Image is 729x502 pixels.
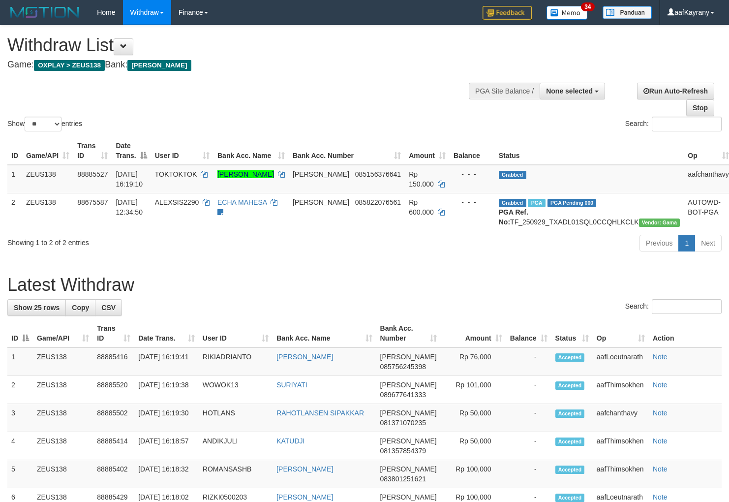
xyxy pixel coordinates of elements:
span: [PERSON_NAME] [380,493,437,501]
td: RIKIADRIANTO [199,347,273,376]
span: [PERSON_NAME] [380,437,437,445]
td: ZEUS138 [33,376,93,404]
span: [PERSON_NAME] [127,60,191,71]
a: Note [653,437,668,445]
span: Copy 085822076561 to clipboard [355,198,401,206]
td: [DATE] 16:18:32 [134,460,199,488]
td: aafchanthavy [593,404,649,432]
a: [PERSON_NAME] [217,170,274,178]
b: PGA Ref. No: [499,208,528,226]
span: [PERSON_NAME] [380,465,437,473]
th: Balance [450,137,495,165]
a: 1 [678,235,695,251]
img: Feedback.jpg [483,6,532,20]
input: Search: [652,117,722,131]
td: ZEUS138 [33,404,93,432]
a: Copy [65,299,95,316]
div: Showing 1 to 2 of 2 entries [7,234,297,248]
button: None selected [540,83,605,99]
span: Grabbed [499,171,526,179]
span: [PERSON_NAME] [380,381,437,389]
td: 2 [7,376,33,404]
span: 88675587 [77,198,108,206]
span: OXPLAY > ZEUS138 [34,60,105,71]
span: Vendor URL: https://trx31.1velocity.biz [639,219,680,227]
td: 4 [7,432,33,460]
div: PGA Site Balance / [469,83,540,99]
th: Game/API: activate to sort column ascending [22,137,73,165]
td: Rp 101,000 [441,376,506,404]
td: - [506,347,551,376]
span: PGA Pending [547,199,597,207]
a: Stop [686,99,714,116]
span: Rp 150.000 [409,170,434,188]
td: 88885414 [93,432,134,460]
th: Game/API: activate to sort column ascending [33,319,93,347]
span: Accepted [555,353,585,362]
th: Bank Acc. Number: activate to sort column ascending [376,319,441,347]
input: Search: [652,299,722,314]
select: Showentries [25,117,61,131]
td: ZEUS138 [33,347,93,376]
td: 2 [7,193,22,231]
td: 1 [7,165,22,193]
td: aafThimsokhen [593,432,649,460]
td: ROMANSASHB [199,460,273,488]
label: Search: [625,299,722,314]
td: HOTLANS [199,404,273,432]
td: 88885402 [93,460,134,488]
td: ZEUS138 [33,460,93,488]
td: [DATE] 16:19:38 [134,376,199,404]
th: Balance: activate to sort column ascending [506,319,551,347]
label: Search: [625,117,722,131]
img: panduan.png [603,6,652,19]
span: Accepted [555,466,585,474]
td: [DATE] 16:18:57 [134,432,199,460]
a: SURIYATI [276,381,307,389]
td: aafThimsokhen [593,460,649,488]
a: Next [695,235,722,251]
td: - [506,432,551,460]
td: [DATE] 16:19:30 [134,404,199,432]
a: [PERSON_NAME] [276,353,333,361]
span: Copy 081357854379 to clipboard [380,447,426,455]
th: Status [495,137,684,165]
span: Accepted [555,381,585,390]
td: - [506,404,551,432]
td: ZEUS138 [22,193,73,231]
td: ANDIKJULI [199,432,273,460]
th: Action [649,319,722,347]
td: ZEUS138 [33,432,93,460]
span: Rp 600.000 [409,198,434,216]
td: 1 [7,347,33,376]
td: TF_250929_TXADL01SQL0CCQHLKCLK [495,193,684,231]
td: aafThimsokhen [593,376,649,404]
a: Note [653,353,668,361]
th: Trans ID: activate to sort column ascending [93,319,134,347]
span: Marked by aafpengsreynich [528,199,545,207]
span: [PERSON_NAME] [293,170,349,178]
th: Date Trans.: activate to sort column descending [112,137,151,165]
a: [PERSON_NAME] [276,465,333,473]
td: 88885520 [93,376,134,404]
td: ZEUS138 [22,165,73,193]
img: MOTION_logo.png [7,5,82,20]
a: Note [653,381,668,389]
th: Status: activate to sort column ascending [551,319,593,347]
th: User ID: activate to sort column ascending [199,319,273,347]
th: Date Trans.: activate to sort column ascending [134,319,199,347]
td: - [506,376,551,404]
td: 3 [7,404,33,432]
td: Rp 50,000 [441,404,506,432]
span: None selected [546,87,593,95]
td: Rp 50,000 [441,432,506,460]
span: Copy 085756245398 to clipboard [380,363,426,371]
span: Copy 085156376641 to clipboard [355,170,401,178]
th: User ID: activate to sort column ascending [151,137,213,165]
span: 88885527 [77,170,108,178]
th: Amount: activate to sort column ascending [405,137,450,165]
td: Rp 76,000 [441,347,506,376]
div: - - - [454,197,491,207]
span: TOKTOKTOK [155,170,197,178]
th: Op: activate to sort column ascending [593,319,649,347]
